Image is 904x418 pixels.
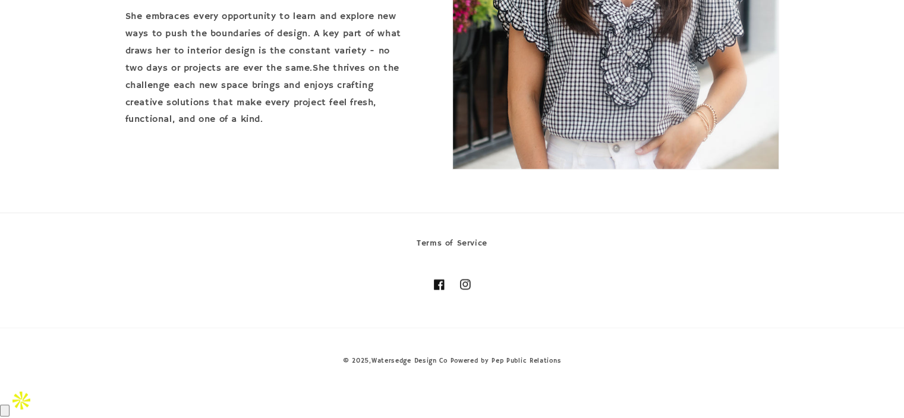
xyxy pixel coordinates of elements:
small: © 2025, [343,356,448,364]
p: She embraces every opportunity to learn and explore new ways to push the boundaries of design. A ... [125,8,411,128]
img: Apollo [10,388,33,412]
a: Watersedge Design Co [371,356,448,364]
a: Powered by Pep Public Relations [450,356,561,364]
a: Terms of Service [417,235,487,253]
